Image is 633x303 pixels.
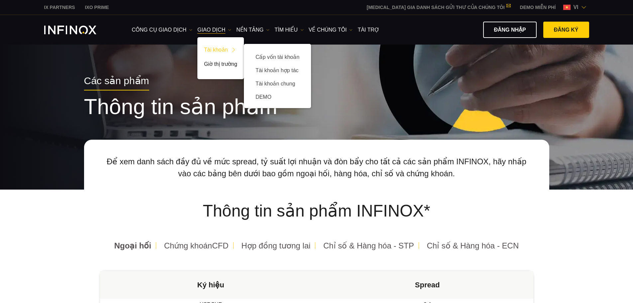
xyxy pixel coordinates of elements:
h3: Thông tin sản phẩm INFINOX* [100,185,533,237]
a: Tài trợ [358,26,379,34]
a: Cấp vốn tài khoản [251,51,304,64]
span: Chứng khoánCFD [164,241,229,250]
a: INFINOX MENU [515,4,561,11]
th: Ký hiệu [100,271,322,299]
span: vi [571,3,581,11]
a: Đăng nhập [483,22,536,38]
a: Giờ thị trường [197,58,244,73]
a: VỀ CHÚNG TÔI [309,26,353,34]
h1: Thông tin sản phẩm [84,95,549,118]
a: công cụ giao dịch [132,26,193,34]
a: NỀN TẢNG [236,26,269,34]
a: Tìm hiểu [274,26,304,34]
a: Tài khoản [197,44,244,58]
span: Ngoại hối [114,241,151,250]
span: Chỉ số & Hàng hóa - ECN [427,241,519,250]
a: DEMO [251,90,304,104]
a: [MEDICAL_DATA] GIA DANH SÁCH GỬI THƯ CỦA CHÚNG TÔI [362,5,515,10]
p: Để xem danh sách đầy đủ về mức spread, tỷ suất lợi nhuận và đòn bẩy cho tất cả các sản phẩm INFIN... [100,156,533,180]
span: Các sản phẩm [84,75,149,87]
th: Spread [322,271,533,299]
a: Tài khoản hợp tác [251,64,304,77]
a: INFINOX [39,4,80,11]
span: Chỉ số & Hàng hóa - STP [323,241,414,250]
a: GIAO DỊCH [197,26,231,34]
a: Đăng ký [543,22,589,38]
a: INFINOX Logo [44,26,112,34]
span: Hợp đồng tương lai [241,241,310,250]
a: Tài khoản chung [251,77,304,90]
a: INFINOX [80,4,114,11]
